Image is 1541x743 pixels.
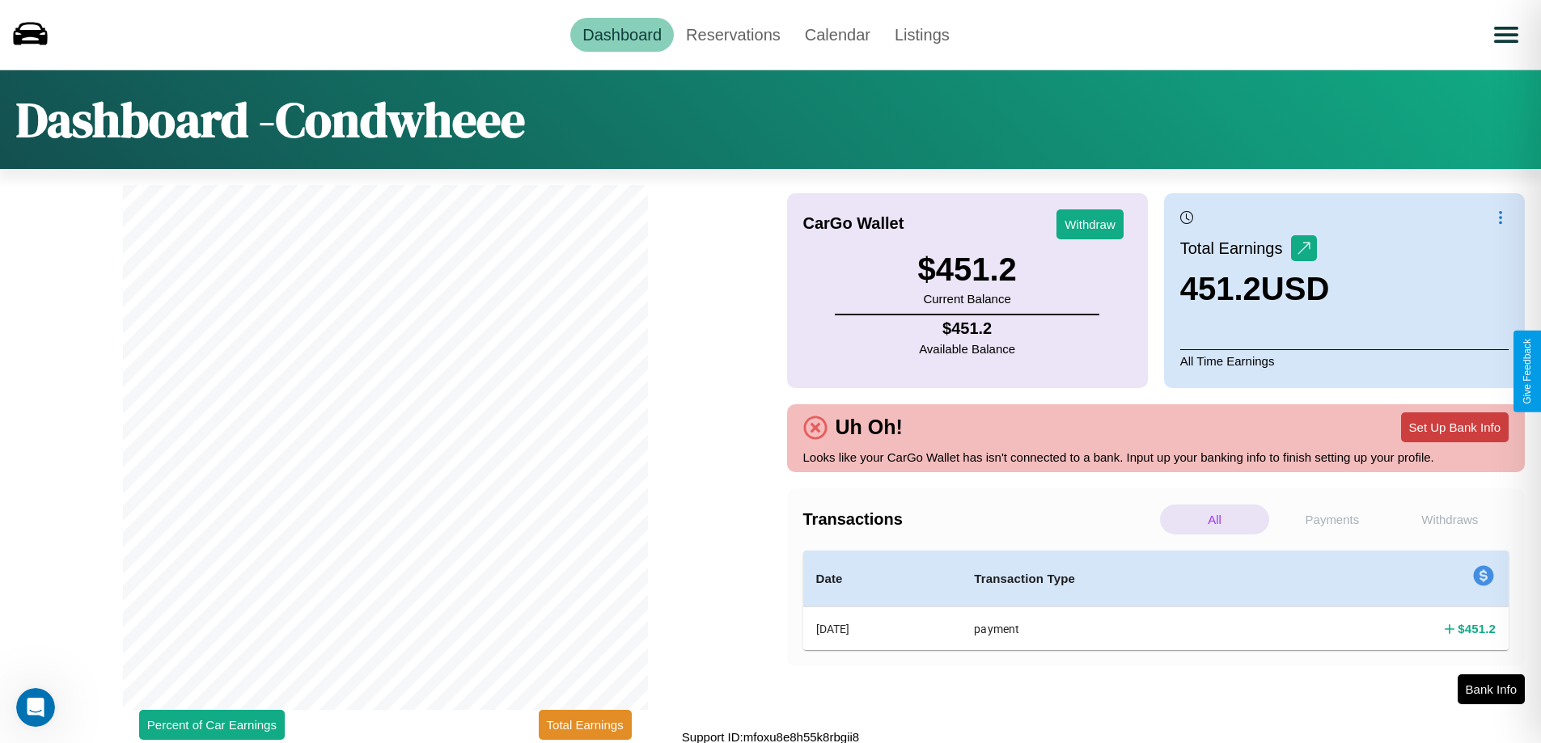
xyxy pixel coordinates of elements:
[919,338,1015,360] p: Available Balance
[919,319,1015,338] h4: $ 451.2
[917,251,1016,288] h3: $ 451.2
[1180,271,1330,307] h3: 451.2 USD
[1277,504,1386,534] p: Payments
[1395,504,1505,534] p: Withdraws
[1180,234,1291,263] p: Total Earnings
[803,446,1509,468] p: Looks like your CarGo Wallet has isn't connected to a bank. Input up your banking info to finish ...
[961,607,1297,651] th: payment
[1522,339,1533,404] div: Give Feedback
[793,18,883,52] a: Calendar
[1180,349,1509,372] p: All Time Earnings
[1458,674,1525,704] button: Bank Info
[816,569,949,589] h4: Date
[1056,209,1124,239] button: Withdraw
[570,18,674,52] a: Dashboard
[1160,504,1269,534] p: All
[539,710,632,740] button: Total Earnings
[803,510,1156,529] h4: Transactions
[803,607,962,651] th: [DATE]
[803,214,904,233] h4: CarGo Wallet
[974,569,1284,589] h4: Transaction Type
[883,18,962,52] a: Listings
[16,688,55,727] iframe: Intercom live chat
[803,551,1509,650] table: simple table
[1401,412,1509,442] button: Set Up Bank Info
[139,710,285,740] button: Percent of Car Earnings
[674,18,793,52] a: Reservations
[1484,12,1529,57] button: Open menu
[917,288,1016,310] p: Current Balance
[16,87,525,153] h1: Dashboard - Condwheee
[1458,620,1496,637] h4: $ 451.2
[828,416,911,439] h4: Uh Oh!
